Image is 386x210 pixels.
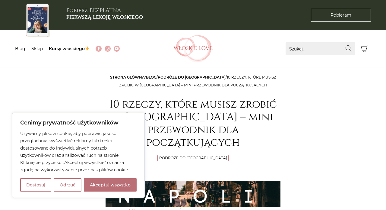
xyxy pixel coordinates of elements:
[106,98,280,149] h1: 10 rzeczy, które musisz zrobić w [GEOGRAPHIC_DATA] – mini przewodnik dla początkujących
[110,75,145,79] a: Strona główna
[159,156,227,160] a: Podróże do [GEOGRAPHIC_DATA]
[110,75,276,87] span: / / /
[358,42,371,55] button: Koszyk
[20,130,137,173] p: Używamy plików cookie, aby poprawić jakość przeglądania, wyświetlać reklamy lub treści dostosowan...
[20,119,137,126] p: Cenimy prywatność użytkowników
[20,178,51,192] button: Dostosuj
[84,178,137,192] button: Akceptuj wszystko
[49,46,90,51] a: Kursy włoskiego
[311,9,371,22] a: Pobieram
[146,75,157,79] a: Blog
[66,13,143,21] b: pierwszą lekcję włoskiego
[331,12,351,18] span: Pobieram
[54,178,81,192] button: Odrzuć
[15,46,25,51] a: Blog
[286,42,355,55] input: Szukaj...
[31,46,43,51] a: Sklep
[158,75,226,79] a: Podróże do [GEOGRAPHIC_DATA]
[66,7,143,20] h3: Pobierz BEZPŁATNĄ
[85,46,89,50] img: ✨
[173,35,213,62] img: Włoskielove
